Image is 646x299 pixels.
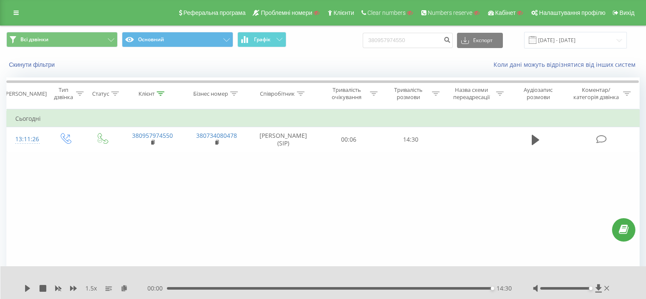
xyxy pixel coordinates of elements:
div: Бізнес номер [193,90,228,97]
div: Співробітник [260,90,295,97]
button: Основний [122,32,233,47]
span: Клієнти [333,9,354,16]
span: Вихід [620,9,635,16]
span: 00:00 [147,284,167,293]
div: Тривалість очікування [326,86,368,101]
a: 380734080478 [196,131,237,140]
td: 00:06 [318,127,380,152]
td: 14:30 [380,127,441,152]
span: Всі дзвінки [20,36,48,43]
td: [PERSON_NAME] (SIP) [249,127,318,152]
div: [PERSON_NAME] [4,90,47,97]
span: Графік [254,37,271,43]
span: Clear numbers [367,9,406,16]
span: Налаштування профілю [539,9,605,16]
a: Коли дані можуть відрізнятися вiд інших систем [494,60,640,68]
input: Пошук за номером [363,33,453,48]
div: Тип дзвінка [54,86,73,101]
span: 14:30 [496,284,512,293]
div: Accessibility label [491,287,494,290]
span: Кабінет [495,9,516,16]
span: Numbers reserve [428,9,472,16]
div: Аудіозапис розмови [513,86,563,101]
button: Скинути фільтри [6,61,59,68]
button: Експорт [457,33,503,48]
div: Клієнт [138,90,155,97]
span: 1.5 x [85,284,97,293]
span: Реферальна програма [183,9,246,16]
span: Проблемні номери [261,9,312,16]
div: Назва схеми переадресації [449,86,494,101]
button: Графік [237,32,286,47]
div: 13:11:26 [15,131,38,148]
div: Тривалість розмови [387,86,430,101]
td: Сьогодні [7,110,640,127]
button: Всі дзвінки [6,32,118,47]
div: Accessibility label [589,287,592,290]
div: Коментар/категорія дзвінка [571,86,621,101]
div: Статус [92,90,109,97]
a: 380957974550 [132,131,173,140]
